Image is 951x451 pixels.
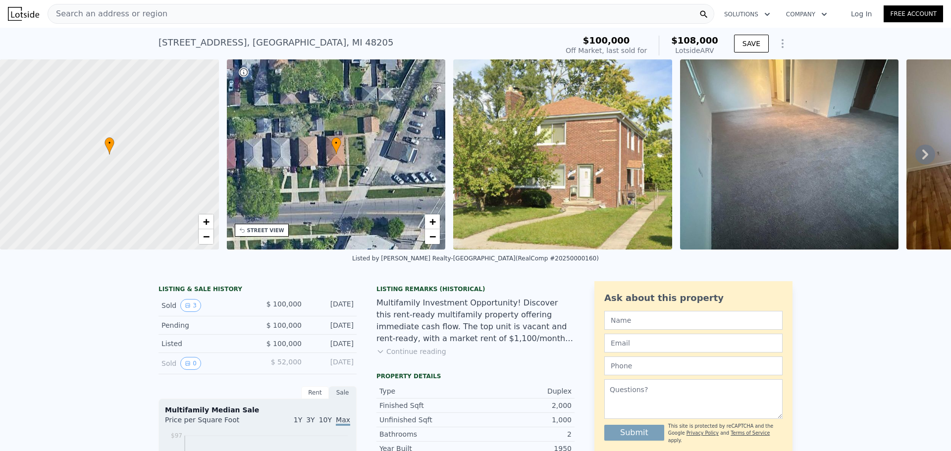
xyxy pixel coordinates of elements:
[475,401,572,410] div: 2,000
[180,299,201,312] button: View historical data
[475,429,572,439] div: 2
[376,372,575,380] div: Property details
[425,229,440,244] a: Zoom out
[161,357,250,370] div: Sold
[294,416,302,424] span: 1Y
[379,429,475,439] div: Bathrooms
[668,423,783,444] div: This site is protected by reCAPTCHA and the Google and apply.
[734,35,769,52] button: SAVE
[716,5,778,23] button: Solutions
[329,386,357,399] div: Sale
[429,230,436,243] span: −
[671,35,718,46] span: $108,000
[48,8,167,20] span: Search an address or region
[425,214,440,229] a: Zoom in
[671,46,718,55] div: Lotside ARV
[566,46,647,55] div: Off Market, last sold for
[376,297,575,345] div: Multifamily Investment Opportunity! Discover this rent-ready multifamily property offering immedi...
[199,214,213,229] a: Zoom in
[199,229,213,244] a: Zoom out
[731,430,770,436] a: Terms of Service
[583,35,630,46] span: $100,000
[331,137,341,154] div: •
[773,34,792,53] button: Show Options
[310,320,354,330] div: [DATE]
[247,227,284,234] div: STREET VIEW
[336,416,350,426] span: Max
[429,215,436,228] span: +
[266,300,302,308] span: $ 100,000
[301,386,329,399] div: Rent
[604,425,664,441] button: Submit
[158,36,393,50] div: [STREET_ADDRESS] , [GEOGRAPHIC_DATA] , MI 48205
[604,356,783,375] input: Phone
[203,230,209,243] span: −
[266,321,302,329] span: $ 100,000
[310,357,354,370] div: [DATE]
[604,311,783,330] input: Name
[105,139,114,148] span: •
[319,416,332,424] span: 10Y
[687,430,719,436] a: Privacy Policy
[839,9,884,19] a: Log In
[161,299,250,312] div: Sold
[604,334,783,352] input: Email
[266,340,302,348] span: $ 100,000
[165,415,258,431] div: Price per Square Foot
[680,59,899,250] img: Sale: 68769816 Parcel: 48541737
[203,215,209,228] span: +
[453,59,672,250] img: Sale: 68769816 Parcel: 48541737
[376,347,446,356] button: Continue reading
[379,415,475,425] div: Unfinished Sqft
[8,7,39,21] img: Lotside
[475,415,572,425] div: 1,000
[778,5,835,23] button: Company
[884,5,943,22] a: Free Account
[271,358,302,366] span: $ 52,000
[475,386,572,396] div: Duplex
[180,357,201,370] button: View historical data
[105,137,114,154] div: •
[161,339,250,349] div: Listed
[310,299,354,312] div: [DATE]
[171,432,182,439] tspan: $97
[604,291,783,305] div: Ask about this property
[165,405,350,415] div: Multifamily Median Sale
[306,416,315,424] span: 3Y
[161,320,250,330] div: Pending
[331,139,341,148] span: •
[158,285,357,295] div: LISTING & SALE HISTORY
[352,255,599,262] div: Listed by [PERSON_NAME] Realty-[GEOGRAPHIC_DATA] (RealComp #20250000160)
[376,285,575,293] div: Listing Remarks (Historical)
[379,401,475,410] div: Finished Sqft
[379,386,475,396] div: Type
[310,339,354,349] div: [DATE]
